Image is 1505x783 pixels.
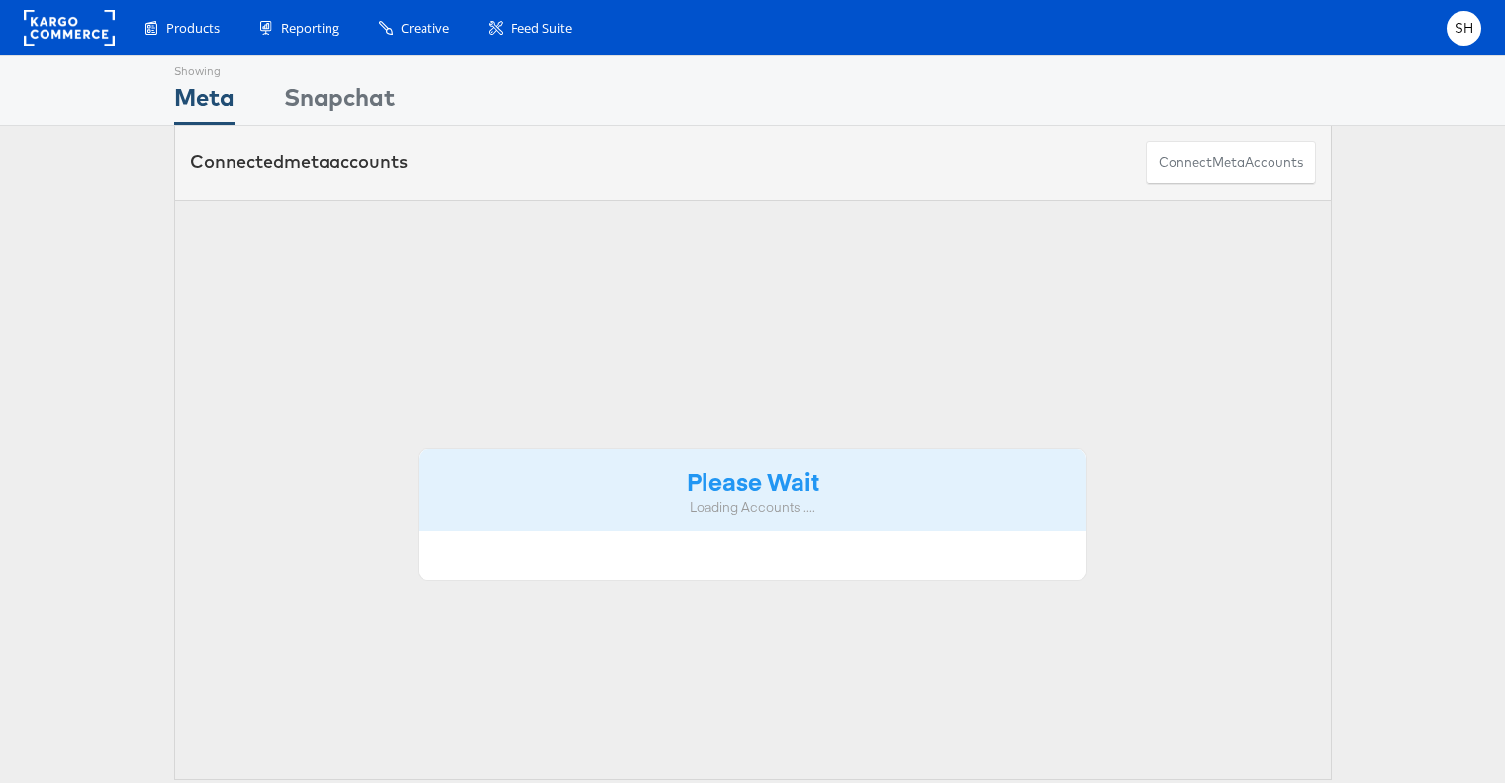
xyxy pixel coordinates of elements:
div: Connected accounts [190,149,408,175]
button: ConnectmetaAccounts [1146,141,1316,185]
span: Feed Suite [511,19,572,38]
div: Showing [174,56,235,80]
span: Reporting [281,19,339,38]
span: Creative [401,19,449,38]
div: Snapchat [284,80,395,125]
span: SH [1455,22,1474,35]
strong: Please Wait [687,464,819,497]
span: meta [284,150,329,173]
span: Products [166,19,220,38]
div: Loading Accounts .... [433,498,1073,517]
div: Meta [174,80,235,125]
span: meta [1212,153,1245,172]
